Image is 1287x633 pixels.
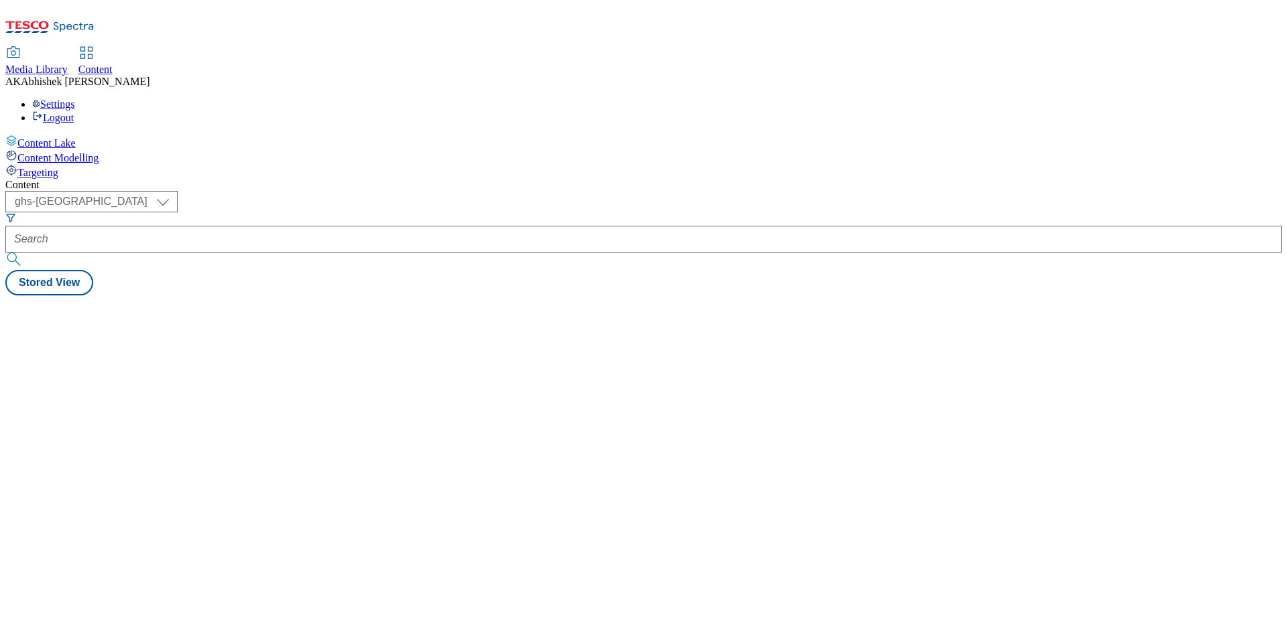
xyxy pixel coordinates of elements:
button: Stored View [5,270,93,295]
a: Targeting [5,164,1282,179]
span: Media Library [5,64,68,75]
a: Logout [32,112,74,123]
a: Content Lake [5,135,1282,149]
a: Settings [32,98,75,110]
span: Content Lake [17,137,76,149]
input: Search [5,226,1282,253]
span: Targeting [17,167,58,178]
span: AK [5,76,21,87]
svg: Search Filters [5,212,16,223]
a: Media Library [5,48,68,76]
span: Abhishek [PERSON_NAME] [21,76,149,87]
span: Content [78,64,113,75]
a: Content [78,48,113,76]
div: Content [5,179,1282,191]
a: Content Modelling [5,149,1282,164]
span: Content Modelling [17,152,99,163]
